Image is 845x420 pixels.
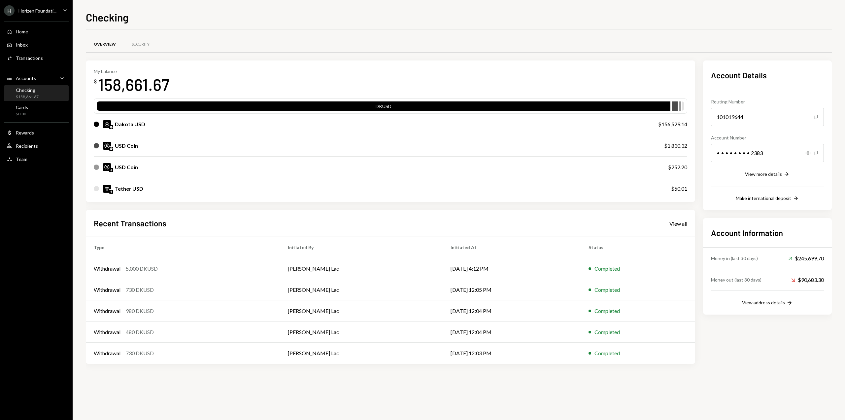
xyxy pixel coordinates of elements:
[664,142,687,150] div: $1,830.32
[4,52,69,64] a: Transactions
[98,74,169,95] div: 158,661.67
[18,8,56,14] div: Horizen Foundati...
[109,190,113,194] img: ethereum-mainnet
[791,276,824,284] div: $90,683.30
[594,265,620,273] div: Completed
[280,258,443,279] td: [PERSON_NAME] Lac
[16,29,28,34] div: Home
[126,265,158,273] div: 5,000 DKUSD
[669,220,687,227] a: View all
[126,286,154,294] div: 730 DKUSD
[280,300,443,322] td: [PERSON_NAME] Lac
[16,94,39,100] div: $158,661.67
[280,237,443,258] th: Initiated By
[4,140,69,152] a: Recipients
[115,142,138,150] div: USD Coin
[109,125,113,129] img: base-mainnet
[4,85,69,101] a: Checking$158,661.67
[94,286,120,294] div: Withdrawal
[103,163,111,171] img: USDC
[16,130,34,135] div: Rewards
[97,103,670,112] div: DKUSD
[594,286,620,294] div: Completed
[594,328,620,336] div: Completed
[126,349,154,357] div: 730 DKUSD
[742,299,793,307] button: View address details
[4,72,69,84] a: Accounts
[280,279,443,300] td: [PERSON_NAME] Lac
[443,279,581,300] td: [DATE] 12:05 PM
[443,300,581,322] td: [DATE] 12:04 PM
[443,322,581,343] td: [DATE] 12:04 PM
[94,68,169,74] div: My balance
[16,111,28,117] div: $0.00
[94,42,116,47] div: Overview
[4,153,69,165] a: Team
[86,237,280,258] th: Type
[115,185,143,193] div: Tether USD
[94,307,120,315] div: Withdrawal
[742,300,785,305] div: View address details
[126,307,154,315] div: 980 DKUSD
[94,349,120,357] div: Withdrawal
[16,42,28,48] div: Inbox
[4,25,69,37] a: Home
[745,171,782,177] div: View more details
[4,5,15,16] div: H
[711,227,824,238] h2: Account Information
[745,171,790,178] button: View more details
[736,195,791,201] div: Make international deposit
[711,255,758,262] div: Money in (last 30 days)
[109,168,113,172] img: ethereum-mainnet
[103,185,111,193] img: USDT
[109,147,113,151] img: base-mainnet
[94,218,166,229] h2: Recent Transactions
[671,185,687,193] div: $50.01
[94,328,120,336] div: Withdrawal
[711,276,761,283] div: Money out (last 30 days)
[668,163,687,171] div: $252.20
[4,127,69,138] a: Rewards
[594,349,620,357] div: Completed
[16,87,39,93] div: Checking
[658,120,687,128] div: $156,529.14
[103,142,111,150] img: USDC
[4,102,69,118] a: Cards$0.00
[711,144,824,162] div: • • • • • • • • 2383
[443,258,581,279] td: [DATE] 4:12 PM
[115,163,138,171] div: USD Coin
[443,237,581,258] th: Initiated At
[581,237,695,258] th: Status
[16,75,36,81] div: Accounts
[103,120,111,128] img: DKUSD
[115,120,145,128] div: Dakota USD
[126,328,154,336] div: 480 DKUSD
[16,55,43,61] div: Transactions
[16,143,38,149] div: Recipients
[124,36,157,53] a: Security
[94,265,120,273] div: Withdrawal
[86,11,129,24] h1: Checking
[16,104,28,110] div: Cards
[443,343,581,364] td: [DATE] 12:03 PM
[711,134,824,141] div: Account Number
[280,343,443,364] td: [PERSON_NAME] Lac
[788,254,824,262] div: $245,699.70
[86,36,124,53] a: Overview
[94,78,97,85] div: $
[594,307,620,315] div: Completed
[280,322,443,343] td: [PERSON_NAME] Lac
[711,108,824,126] div: 101019644
[4,39,69,51] a: Inbox
[736,195,799,202] button: Make international deposit
[711,70,824,81] h2: Account Details
[132,42,150,47] div: Security
[16,156,27,162] div: Team
[711,98,824,105] div: Routing Number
